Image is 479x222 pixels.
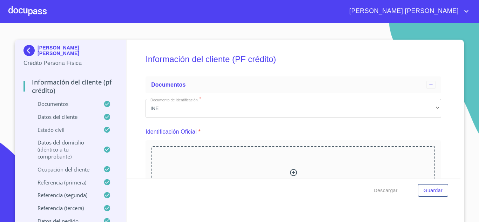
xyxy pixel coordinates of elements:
div: INE [146,99,441,118]
p: Identificación Oficial [146,128,197,136]
p: Crédito Persona Física [23,59,118,67]
p: Documentos [23,100,103,107]
p: [PERSON_NAME] [PERSON_NAME] [38,45,118,56]
p: Referencia (tercera) [23,204,103,211]
p: Información del cliente (PF crédito) [23,78,118,95]
span: [PERSON_NAME] [PERSON_NAME] [344,6,462,17]
div: Documentos [146,76,441,93]
button: Descargar [371,184,400,197]
h5: Información del cliente (PF crédito) [146,45,441,74]
p: Referencia (segunda) [23,191,103,199]
span: Documentos [151,82,185,88]
p: Estado Civil [23,126,103,133]
span: Descargar [374,186,398,195]
p: Datos del domicilio (idéntico a tu comprobante) [23,139,103,160]
span: Guardar [424,186,443,195]
button: Guardar [418,184,448,197]
button: account of current user [344,6,471,17]
p: Referencia (primera) [23,179,103,186]
div: [PERSON_NAME] [PERSON_NAME] [23,45,118,59]
img: Docupass spot blue [23,45,38,56]
p: Ocupación del Cliente [23,166,103,173]
p: Datos del cliente [23,113,103,120]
